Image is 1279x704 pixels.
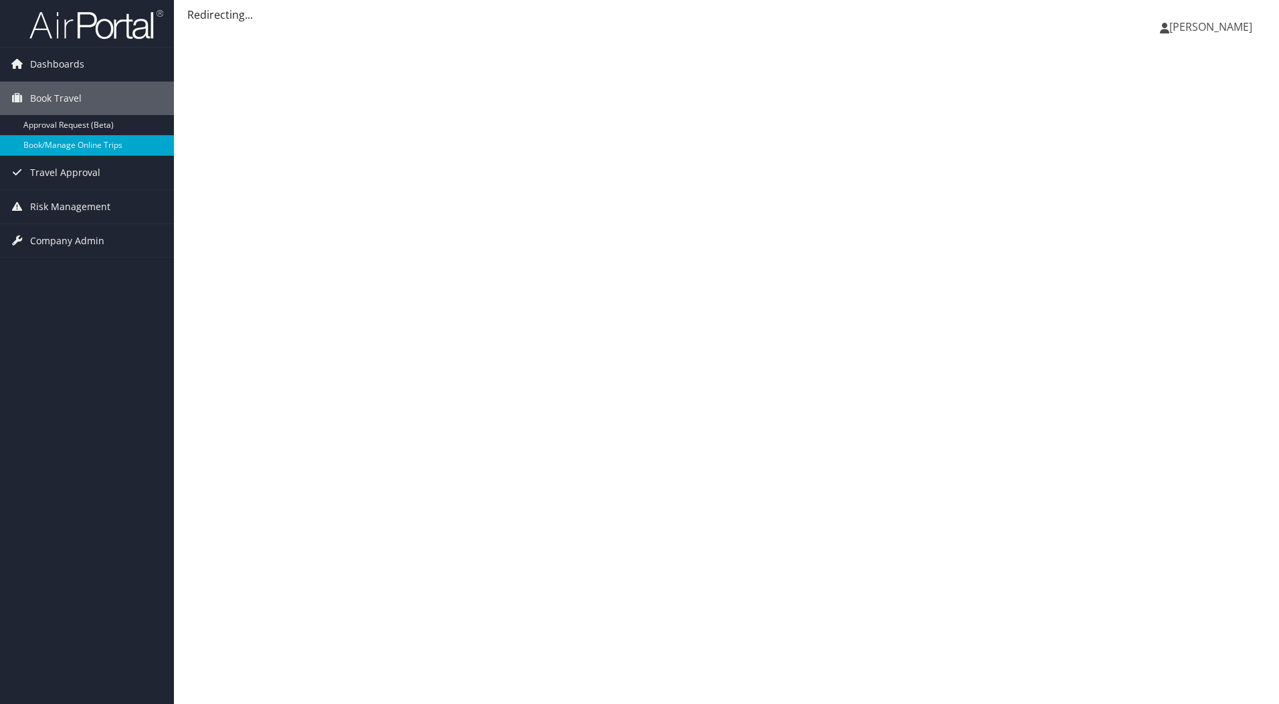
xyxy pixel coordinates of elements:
span: Dashboards [30,48,84,81]
div: Redirecting... [187,7,1266,23]
a: [PERSON_NAME] [1160,7,1266,47]
span: [PERSON_NAME] [1169,19,1252,34]
span: Risk Management [30,190,110,224]
img: airportal-logo.png [29,9,163,40]
span: Travel Approval [30,156,100,189]
span: Book Travel [30,82,82,115]
span: Company Admin [30,224,104,258]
